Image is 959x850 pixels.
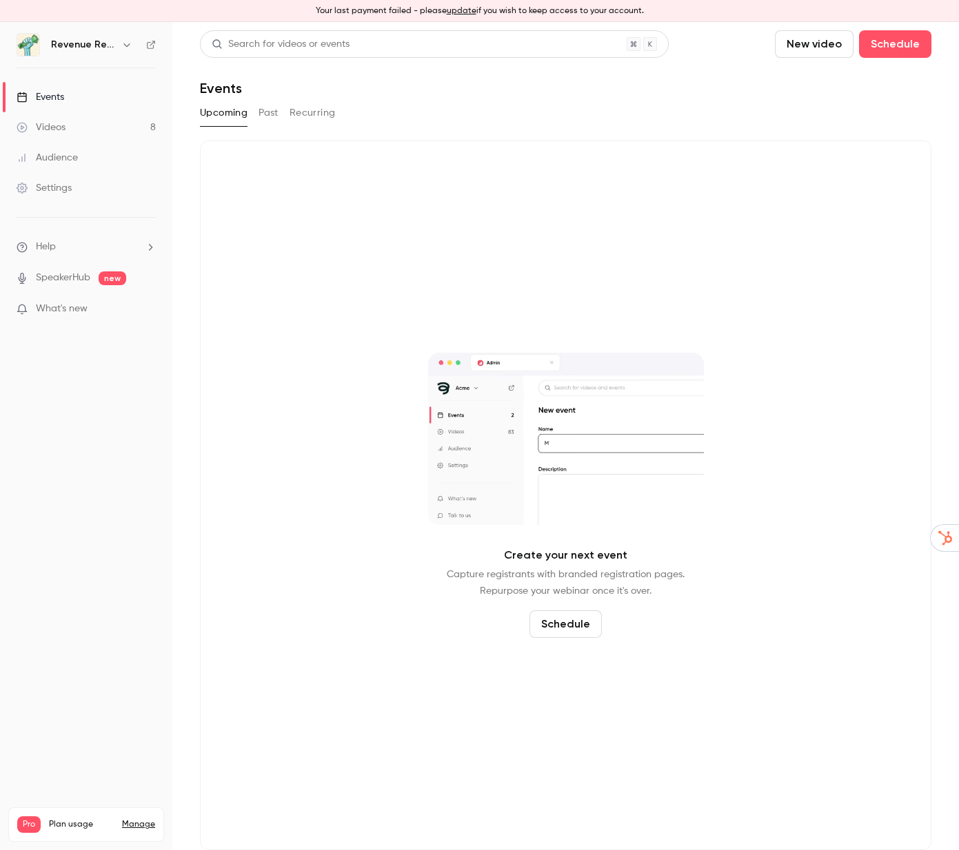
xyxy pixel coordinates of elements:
button: Schedule [859,30,931,58]
h6: Revenue Revolution [51,38,116,52]
a: SpeakerHub [36,271,90,285]
div: Videos [17,121,65,134]
h1: Events [200,80,242,96]
div: Events [17,90,64,104]
span: Pro [17,816,41,833]
div: Audience [17,151,78,165]
button: Upcoming [200,102,248,124]
img: Revenue Revolution [17,34,39,56]
button: Recurring [290,102,336,124]
div: Settings [17,181,72,195]
span: 8 [134,835,139,843]
button: update [447,5,476,17]
div: Search for videos or events [212,37,350,52]
button: Schedule [529,610,602,638]
button: New video [775,30,854,58]
span: Plan usage [49,819,114,830]
a: Manage [122,819,155,830]
li: help-dropdown-opener [17,240,156,254]
span: Help [36,240,56,254]
span: new [99,271,126,285]
p: Capture registrants with branded registration pages. Repurpose your webinar once it's over. [447,566,685,599]
p: / 90 [134,833,155,845]
p: Your last payment failed - please if you wish to keep access to your account. [316,5,644,17]
span: What's new [36,302,88,316]
p: Videos [17,833,43,845]
button: Past [259,102,279,124]
p: Create your next event [504,547,627,563]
